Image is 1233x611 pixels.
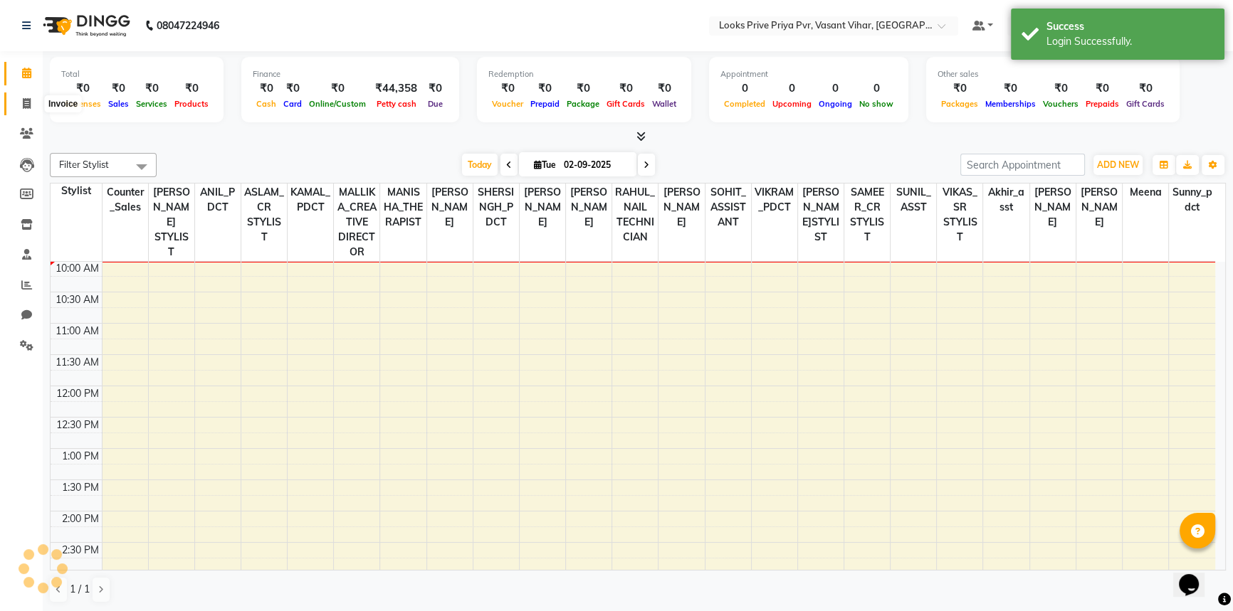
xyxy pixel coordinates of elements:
div: ₹0 [1039,80,1082,97]
span: MANISHA_THERAPIST [380,184,426,231]
span: Products [171,99,212,109]
span: [PERSON_NAME] STYLIST [149,184,194,261]
input: Search Appointment [960,154,1085,176]
span: Upcoming [769,99,815,109]
div: ₹0 [253,80,280,97]
div: ₹0 [61,80,105,97]
div: ₹44,358 [369,80,423,97]
span: SUNIL_ASST [891,184,936,216]
span: ASLAM_CR STYLIST [241,184,287,246]
div: 0 [815,80,856,97]
span: [PERSON_NAME] [1076,184,1122,231]
button: ADD NEW [1093,155,1143,175]
div: Other sales [938,68,1168,80]
span: Due [424,99,446,109]
span: Filter Stylist [59,159,109,170]
div: Total [61,68,212,80]
span: SOHIT_ASSISTANT [705,184,751,231]
div: ₹0 [305,80,369,97]
div: ₹0 [171,80,212,97]
div: ₹0 [563,80,603,97]
div: 0 [720,80,769,97]
div: 10:00 AM [53,261,102,276]
span: SAMEER_CR STYLIST [844,184,890,246]
div: 2:00 PM [59,511,102,526]
div: ₹0 [649,80,680,97]
span: Prepaids [1082,99,1123,109]
div: Success [1046,19,1214,34]
div: ₹0 [488,80,527,97]
div: ₹0 [132,80,171,97]
div: ₹0 [938,80,982,97]
span: ADD NEW [1097,159,1139,170]
span: Services [132,99,171,109]
div: 1:30 PM [59,480,102,495]
span: KAMAL_PDCT [288,184,333,216]
span: 1 / 1 [70,582,90,597]
span: [PERSON_NAME] [427,184,473,231]
span: No show [856,99,897,109]
span: [PERSON_NAME] [520,184,565,231]
div: ₹0 [280,80,305,97]
div: 11:00 AM [53,324,102,339]
span: Meena [1123,184,1168,201]
img: logo [36,6,134,46]
input: 2025-09-02 [560,154,631,176]
span: Cash [253,99,280,109]
div: Stylist [51,184,102,198]
div: Invoice [45,95,81,112]
span: SHERSINGH_PDCT [473,184,519,231]
span: [PERSON_NAME] [566,184,612,231]
span: Vouchers [1039,99,1082,109]
span: Today [462,154,498,176]
div: ₹0 [982,80,1039,97]
div: 2:30 PM [59,543,102,558]
span: Counter_Sales [103,184,148,216]
iframe: chat widget [1173,554,1219,597]
div: 1:00 PM [59,449,102,464]
div: Finance [253,68,448,80]
div: Redemption [488,68,680,80]
span: RAHUL_NAIL TECHNICIAN [612,184,658,246]
div: 10:30 AM [53,292,102,307]
span: Akhir_asst [983,184,1029,216]
div: ₹0 [1082,80,1123,97]
span: Gift Cards [1123,99,1168,109]
div: ₹0 [603,80,649,97]
span: Petty cash [373,99,420,109]
span: ANIL_PDCT [195,184,241,216]
span: VIKAS_SR STYLIST [937,184,982,246]
div: ₹0 [527,80,563,97]
div: Login Successfully. [1046,34,1214,49]
b: 08047224946 [157,6,219,46]
span: Sunny_pdct [1169,184,1215,216]
span: Card [280,99,305,109]
span: Prepaid [527,99,563,109]
span: Ongoing [815,99,856,109]
div: ₹0 [1123,80,1168,97]
span: [PERSON_NAME] [1030,184,1076,231]
span: Gift Cards [603,99,649,109]
span: Completed [720,99,769,109]
span: Wallet [649,99,680,109]
span: MALLIKA_CREATIVE DIRECTOR [334,184,379,261]
div: 0 [769,80,815,97]
span: Package [563,99,603,109]
span: [PERSON_NAME] [659,184,704,231]
div: 11:30 AM [53,355,102,370]
div: 12:00 PM [53,386,102,401]
span: Sales [105,99,132,109]
span: Packages [938,99,982,109]
div: Appointment [720,68,897,80]
span: [PERSON_NAME]STYLIST [798,184,844,246]
div: 12:30 PM [53,418,102,432]
span: Online/Custom [305,99,369,109]
span: Tue [530,159,560,170]
div: 0 [856,80,897,97]
span: VIKRAM_PDCT [752,184,797,216]
span: Voucher [488,99,527,109]
div: ₹0 [423,80,448,97]
span: Memberships [982,99,1039,109]
div: ₹0 [105,80,132,97]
